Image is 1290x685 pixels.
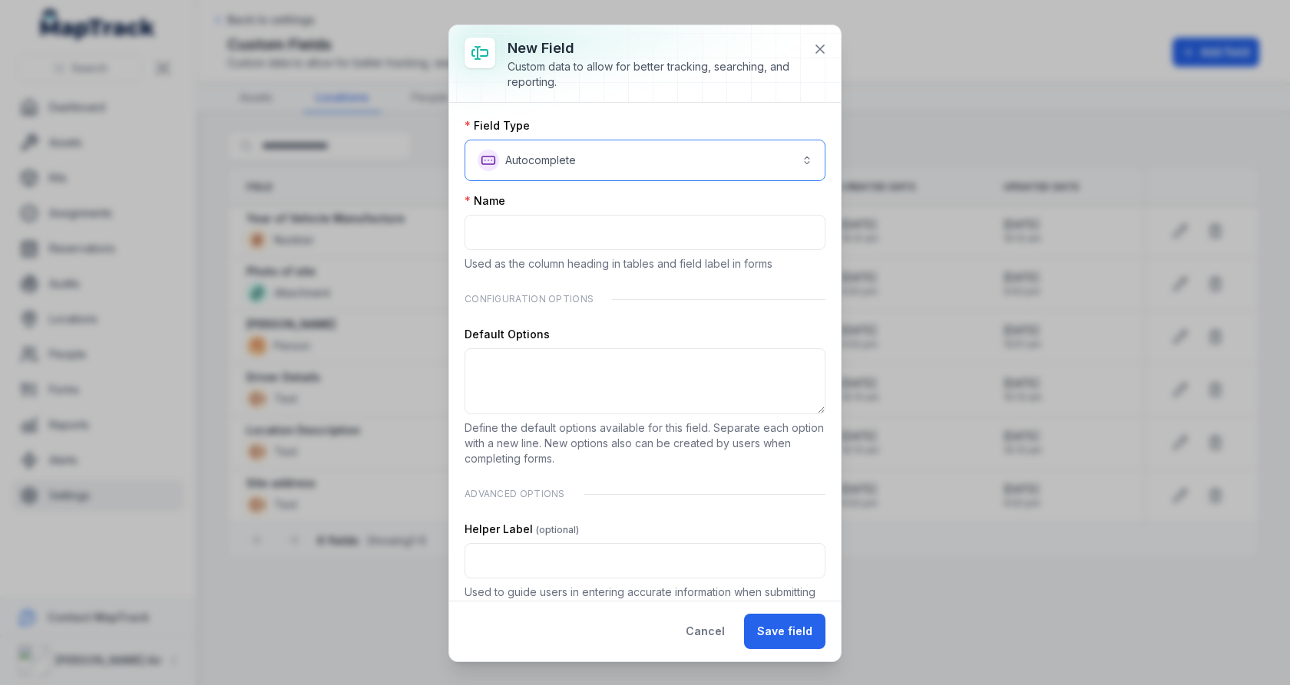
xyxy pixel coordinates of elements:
label: Helper Label [465,522,579,537]
div: Custom data to allow for better tracking, searching, and reporting. [508,59,801,90]
label: Field Type [465,118,530,133]
p: Define the default options available for this field. Separate each option with a new line. New op... [465,420,825,466]
p: Used as the column heading in tables and field label in forms [465,256,825,272]
label: Name [465,193,505,209]
div: Advanced Options [465,479,825,509]
input: :r40v:-form-item-label [465,215,825,250]
button: Cancel [673,614,738,649]
p: Used to guide users in entering accurate information when submitting forms [465,585,825,615]
div: Configuration Options [465,284,825,315]
button: Autocomplete [465,140,825,181]
textarea: :r410:-form-item-label [465,348,825,414]
label: Default Options [465,327,550,342]
input: :r411:-form-item-label [465,543,825,578]
h3: New field [508,38,801,59]
button: Save field [744,614,825,649]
